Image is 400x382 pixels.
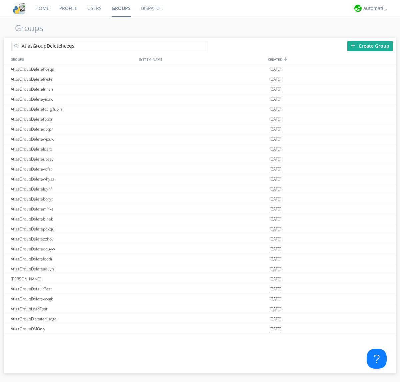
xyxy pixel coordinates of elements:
div: Create Group [347,41,393,51]
div: AtlasGroupLoadTest [9,304,137,314]
span: [DATE] [269,204,281,214]
input: Search groups [11,41,207,51]
div: AtlasGroupDeletefculgRubin [9,104,137,114]
iframe: Toggle Customer Support [367,349,387,369]
span: [DATE] [269,274,281,284]
a: AtlasGroupDeleteloddi[DATE] [4,254,396,264]
span: [DATE] [269,144,281,154]
a: AtlasGroupDeletewjzuw[DATE] [4,134,396,144]
div: CREATED [266,54,396,64]
a: AtlasGroupDeletevofzt[DATE] [4,164,396,174]
div: AtlasGroupDeleteyiozw [9,94,137,104]
div: AtlasGroupDeletelnnsn [9,84,137,94]
div: AtlasGroupDeletevofzt [9,164,137,174]
div: AtlasGroupDefaultTest [9,284,137,294]
span: [DATE] [269,334,281,344]
span: [DATE] [269,64,281,74]
a: AtlasGroupDeletepqkqu[DATE] [4,224,396,234]
span: [DATE] [269,284,281,294]
a: AtlasGroupDeletevcvgb[DATE] [4,294,396,304]
span: [DATE] [269,154,281,164]
span: [DATE] [269,134,281,144]
span: [DATE] [269,234,281,244]
span: [DATE] [269,104,281,114]
div: AtlasGroupDeletehceqs [9,64,137,74]
div: AtlasGroupDeletewhyaz [9,174,137,184]
div: AtlasGroupDeletelwsfe [9,74,137,84]
a: AtlasGroupDeleteyiozw[DATE] [4,94,396,104]
span: [DATE] [269,214,281,224]
div: AtlasGroupDeleteloarx [9,144,137,154]
span: [DATE] [269,84,281,94]
span: [DATE] [269,314,281,324]
span: [DATE] [269,164,281,174]
div: AtlasGroupDeletevcvgb [9,294,137,304]
div: AtlasGroupDeletepqkqu [9,224,137,234]
div: AtlasGroupDeletefbpxr [9,114,137,124]
img: cddb5a64eb264b2086981ab96f4c1ba7 [13,2,25,14]
a: AtlasGroupDeleteloarx[DATE] [4,144,396,154]
span: [DATE] [269,264,281,274]
div: AtlasGroupDispatchLarge [9,314,137,324]
a: AtlasGroupLoadTest[DATE] [4,304,396,314]
span: [DATE] [269,124,281,134]
a: [PERSON_NAME][DATE] [4,274,396,284]
a: AtlasGroupDeletelwsfe[DATE] [4,74,396,84]
span: [DATE] [269,304,281,314]
a: AtlasGroupDeletewhyaz[DATE] [4,174,396,184]
a: AtlasGroupDeleteaduyn[DATE] [4,264,396,274]
span: [DATE] [269,224,281,234]
div: SYSTEM_NAME [137,54,266,64]
a: AtlasGroupDeletezzhov[DATE] [4,234,396,244]
div: AtlasGroupDMOnly [9,324,137,334]
a: AtlasGroupDeletehceqs[DATE] [4,64,396,74]
span: [DATE] [269,94,281,104]
a: AtlasGroupDMOnly[DATE] [4,324,396,334]
div: AtlasGroupDeleteloddi [9,254,137,264]
span: [DATE] [269,174,281,184]
a: AtlasGroupDeleteqbtpr[DATE] [4,124,396,134]
a: AtlasGroupDeletemlrke[DATE] [4,204,396,214]
span: [DATE] [269,114,281,124]
div: AtlasGroupDeleteubssy [9,154,137,164]
span: [DATE] [269,74,281,84]
a: AtlasGroupDeletefbpxr[DATE] [4,114,396,124]
div: AtlasGroupDeleteqbtpr [9,124,137,134]
a: AtlasGroupDeleteloyhf[DATE] [4,184,396,194]
span: [DATE] [269,184,281,194]
div: GROUPS [9,54,136,64]
span: [DATE] [269,194,281,204]
img: d2d01cd9b4174d08988066c6d424eccd [354,5,362,12]
div: AtlasGroupDeletemlrke [9,204,137,214]
div: AtlasGroupMessageArchive [9,334,137,344]
a: AtlasGroupDeleteboryt[DATE] [4,194,396,204]
span: [DATE] [269,244,281,254]
a: AtlasGroupDeletefculgRubin[DATE] [4,104,396,114]
a: AtlasGroupMessageArchive[DATE] [4,334,396,344]
div: [PERSON_NAME] [9,274,137,284]
a: AtlasGroupDeletelnnsn[DATE] [4,84,396,94]
a: AtlasGroupDefaultTest[DATE] [4,284,396,294]
span: [DATE] [269,324,281,334]
div: AtlasGroupDeletezzhov [9,234,137,244]
a: AtlasGroupDeletebinek[DATE] [4,214,396,224]
img: plus.svg [351,43,355,48]
div: AtlasGroupDeletebinek [9,214,137,224]
a: AtlasGroupDeleteoquyw[DATE] [4,244,396,254]
div: AtlasGroupDeleteloyhf [9,184,137,194]
div: AtlasGroupDeleteboryt [9,194,137,204]
div: AtlasGroupDeletewjzuw [9,134,137,144]
div: AtlasGroupDeleteaduyn [9,264,137,274]
div: automation+atlas [363,5,388,12]
span: [DATE] [269,294,281,304]
a: AtlasGroupDeleteubssy[DATE] [4,154,396,164]
span: [DATE] [269,254,281,264]
div: AtlasGroupDeleteoquyw [9,244,137,254]
a: AtlasGroupDispatchLarge[DATE] [4,314,396,324]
